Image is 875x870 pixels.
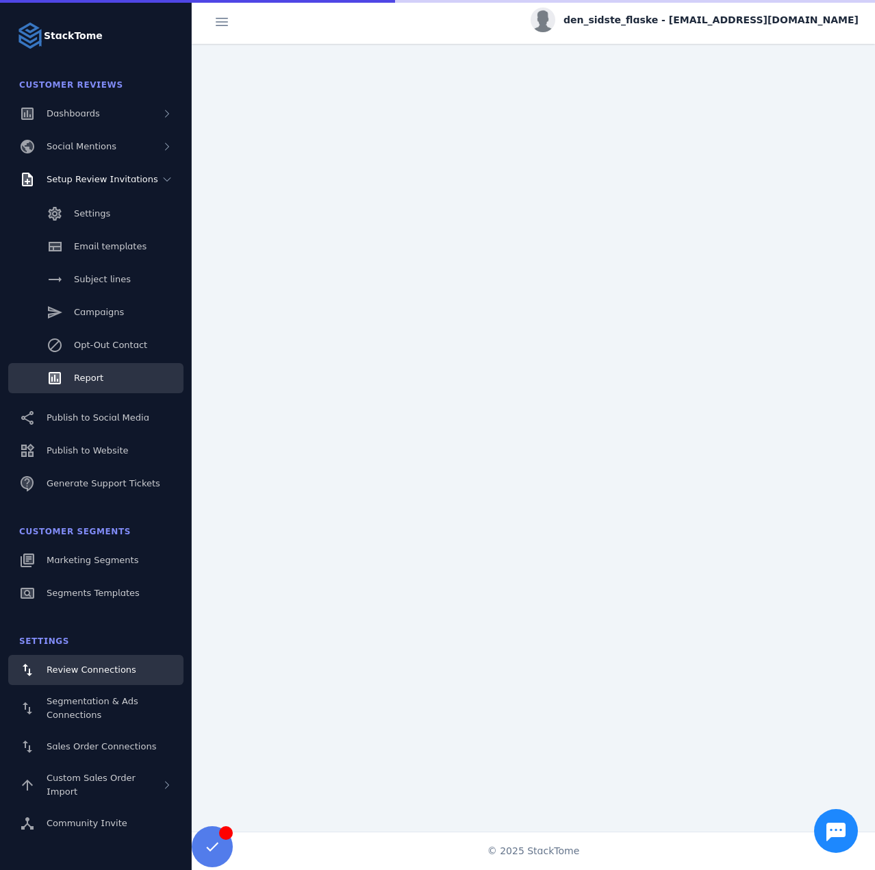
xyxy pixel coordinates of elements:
strong: StackTome [44,29,103,43]
a: Marketing Segments [8,545,183,575]
span: Publish to Social Media [47,412,149,423]
span: Review Connections [47,664,136,675]
span: Customer Segments [19,527,131,536]
span: Report [74,373,103,383]
img: profile.jpg [531,8,555,32]
span: Marketing Segments [47,555,138,565]
a: Campaigns [8,297,183,327]
a: Opt-Out Contact [8,330,183,360]
span: Community Invite [47,818,127,828]
a: Publish to Social Media [8,403,183,433]
a: Settings [8,199,183,229]
span: Custom Sales Order Import [47,773,136,797]
span: Settings [19,636,69,646]
span: Publish to Website [47,445,128,456]
span: Dashboards [47,108,100,119]
a: Generate Support Tickets [8,469,183,499]
span: Email templates [74,241,147,251]
span: © 2025 StackTome [487,844,580,858]
span: Generate Support Tickets [47,478,160,488]
span: Customer Reviews [19,80,123,90]
button: den_sidste_flaske - [EMAIL_ADDRESS][DOMAIN_NAME] [531,8,859,32]
a: Review Connections [8,655,183,685]
a: Publish to Website [8,436,183,466]
a: Segments Templates [8,578,183,608]
a: Sales Order Connections [8,732,183,762]
a: Email templates [8,232,183,262]
span: Sales Order Connections [47,741,156,751]
a: Segmentation & Ads Connections [8,688,183,729]
a: Report [8,363,183,393]
a: Subject lines [8,264,183,295]
span: Settings [74,208,110,219]
span: Subject lines [74,274,131,284]
a: Community Invite [8,808,183,838]
span: Segments Templates [47,588,140,598]
span: Segmentation & Ads Connections [47,696,138,720]
span: den_sidste_flaske - [EMAIL_ADDRESS][DOMAIN_NAME] [563,13,859,27]
span: Social Mentions [47,141,116,151]
span: Opt-Out Contact [74,340,147,350]
span: Setup Review Invitations [47,174,158,184]
img: Logo image [16,22,44,49]
span: Campaigns [74,307,124,317]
